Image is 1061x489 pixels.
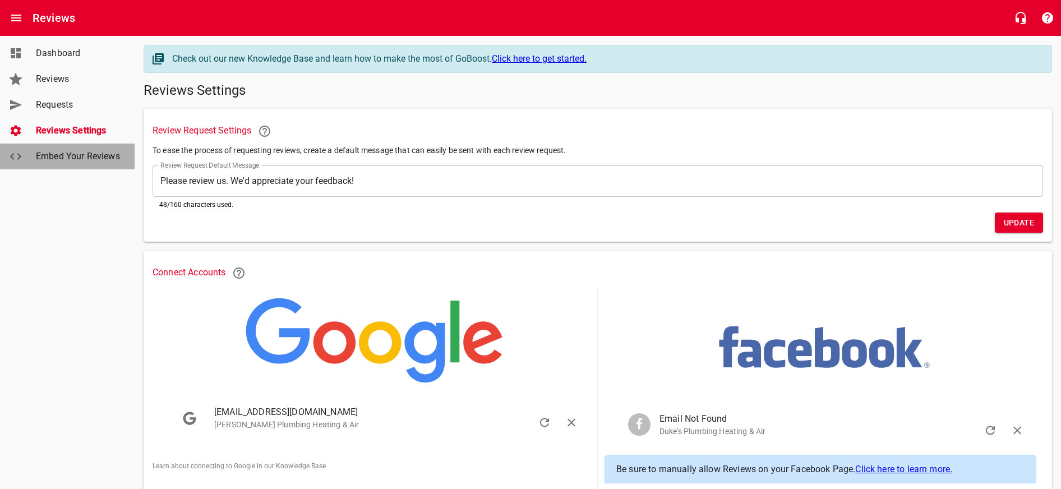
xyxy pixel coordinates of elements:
[1034,4,1061,31] button: Support Portal
[36,72,121,86] span: Reviews
[225,260,252,287] a: Learn more about connecting Google and Facebook to Reviews
[36,124,121,137] span: Reviews Settings
[251,118,278,145] a: Learn more about requesting reviews
[160,176,1035,186] textarea: Please review us. We'd appreciate your feedback!
[531,409,558,436] button: Refresh
[153,462,326,470] a: Learn about connecting to Google in our Knowledge Base
[144,82,1052,100] h5: Reviews Settings
[159,201,233,209] span: 48 /160 characters used.
[214,419,560,431] p: [PERSON_NAME] Plumbing Heating & Air
[153,145,1043,156] p: To ease the process of requesting reviews, create a default message that can easily be sent with ...
[492,53,587,64] a: Click here to get started.
[36,47,121,60] span: Dashboard
[36,150,121,163] span: Embed Your Reviews
[153,118,1043,145] h6: Review Request Settings
[855,464,952,474] a: Click here to learn more.
[1004,216,1034,230] span: Update
[36,98,121,112] span: Requests
[558,409,585,436] button: Sign Out
[3,4,30,31] button: Open drawer
[172,52,1040,66] div: Check out our new Knowledge Base and learn how to make the most of GoBoost.
[995,213,1043,233] button: Update
[33,9,75,27] h6: Reviews
[214,405,560,419] span: [EMAIL_ADDRESS][DOMAIN_NAME]
[977,417,1004,444] button: Refresh
[659,426,1006,437] p: Duke’s Plumbing Heating & Air
[153,260,1043,287] h6: Connect Accounts
[659,412,1006,426] span: Email Not Found
[616,463,1025,476] p: Be sure to manually allow Reviews on your Facebook Page.
[1004,417,1031,444] button: Sign Out
[1007,4,1034,31] button: Live Chat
